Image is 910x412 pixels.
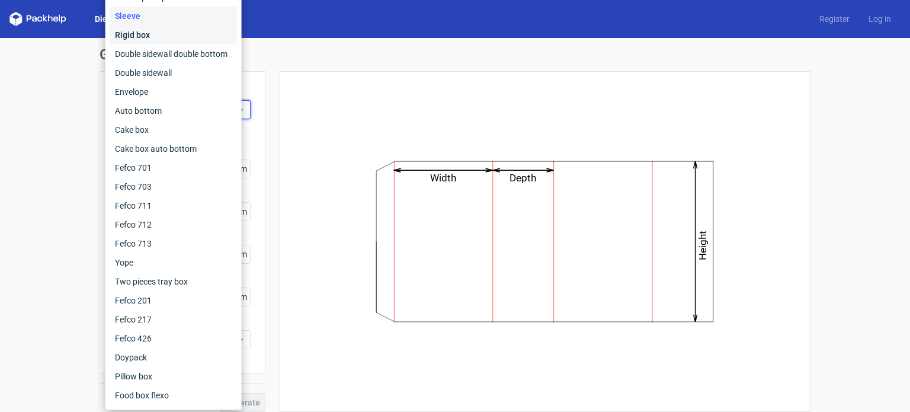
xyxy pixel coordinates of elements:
div: Cake box [110,120,237,139]
h1: Generate new dieline [100,47,810,62]
div: Fefco 712 [110,215,237,234]
div: Pillow box [110,367,237,386]
div: Double sidewall [110,63,237,82]
div: Fefco 713 [110,234,237,253]
div: Double sidewall double bottom [110,44,237,63]
div: Fefco 201 [110,291,237,310]
div: Fefco 703 [110,177,237,196]
a: Log in [859,13,901,25]
a: Dielines [85,13,135,25]
text: Width [431,172,457,184]
div: Two pieces tray box [110,272,237,291]
div: Sleeve [110,7,237,25]
div: Fefco 426 [110,329,237,348]
div: Food box flexo [110,386,237,405]
div: Fefco 217 [110,310,237,329]
div: Doypack [110,348,237,367]
text: Depth [510,172,537,184]
a: Register [810,13,859,25]
div: Yope [110,253,237,272]
div: Rigid box [110,25,237,44]
text: Height [697,231,709,260]
div: Envelope [110,82,237,101]
div: Fefco 701 [110,158,237,177]
div: Fefco 711 [110,196,237,215]
div: Auto bottom [110,101,237,120]
div: Cake box auto bottom [110,139,237,158]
